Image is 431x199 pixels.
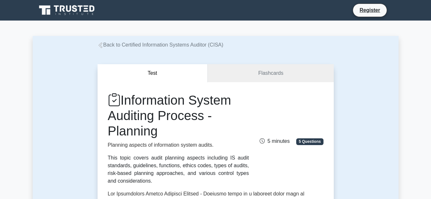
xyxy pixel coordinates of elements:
button: Test [98,64,208,82]
span: 5 Questions [296,138,323,145]
div: This topic covers audit planning aspects including IS audit standards, guidelines, functions, eth... [108,154,249,185]
span: 5 minutes [260,138,289,144]
p: Planning aspects of information system audits. [108,141,249,149]
a: Back to Certified Information Systems Auditor (CISA) [98,42,223,48]
a: Register [356,6,384,14]
a: Flashcards [208,64,333,82]
h1: Information System Auditing Process - Planning [108,92,249,139]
